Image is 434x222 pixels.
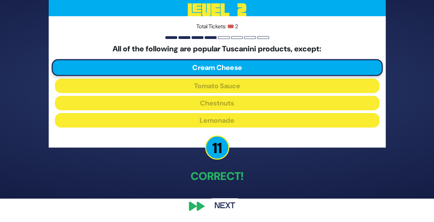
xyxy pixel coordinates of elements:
button: Tomato Sauce [55,79,379,93]
button: Lemonade [55,113,379,128]
p: Total Tickets: 🎟️ 2 [55,22,379,31]
h5: All of the following are popular Tuscanini products, except: [55,44,379,53]
button: Cream Cheese [51,59,383,76]
button: Next [205,198,245,214]
p: 11 [205,135,229,160]
button: Chestnuts [55,96,379,110]
p: Correct! [49,168,386,184]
